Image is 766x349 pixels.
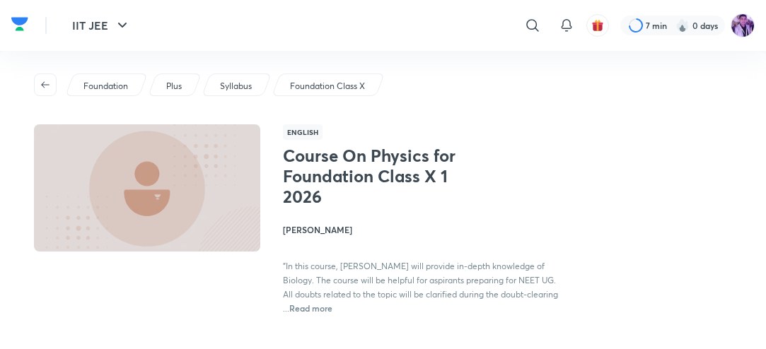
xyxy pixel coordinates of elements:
[675,18,690,32] img: streak
[289,302,332,314] span: Read more
[283,124,323,140] span: English
[64,11,139,40] button: IIT JEE
[83,80,128,93] p: Foundation
[220,80,252,93] p: Syllabus
[218,80,255,93] a: Syllabus
[591,19,604,32] img: avatar
[166,80,182,93] p: Plus
[283,261,558,314] span: "In this course, [PERSON_NAME] will provide in-depth knowledge of Biology. The course will be hel...
[290,80,365,93] p: Foundation Class X
[731,13,755,37] img: preeti Tripathi
[288,80,368,93] a: Foundation Class X
[586,14,609,37] button: avatar
[283,146,487,206] h1: Course On Physics for Foundation Class X 1 2026
[11,13,28,35] img: Company Logo
[11,13,28,38] a: Company Logo
[81,80,131,93] a: Foundation
[32,123,262,253] img: Thumbnail
[283,223,562,236] h4: [PERSON_NAME]
[164,80,185,93] a: Plus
